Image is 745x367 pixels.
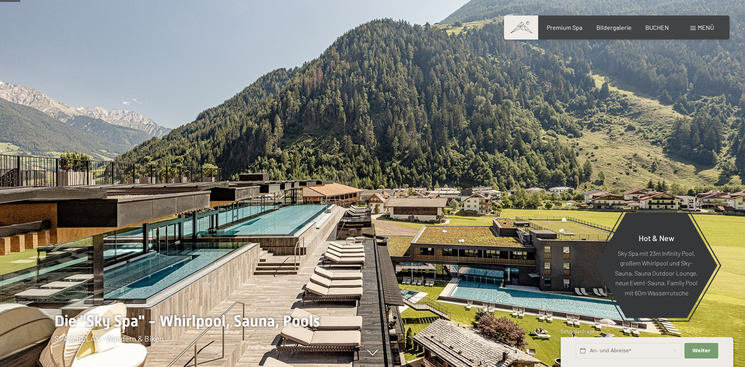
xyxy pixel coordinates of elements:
a: Premium Spa [547,24,582,31]
p: Sky Spa mit 23m Infinity Pool, großem Whirlpool und Sky-Sauna, Sauna Outdoor Lounge, neue Event-S... [614,248,698,298]
a: BUCHEN [645,24,669,31]
a: Bildergalerie [596,24,632,31]
span: Hot & New [639,233,674,242]
button: Weiter [684,343,718,359]
span: Menü [698,24,714,31]
span: Schnellanfrage [561,328,594,334]
span: Weiter [692,347,710,354]
a: Hot & New Sky Spa mit 23m Infinity Pool, großem Whirlpool und Sky-Sauna, Sauna Outdoor Lounge, ne... [595,212,718,319]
